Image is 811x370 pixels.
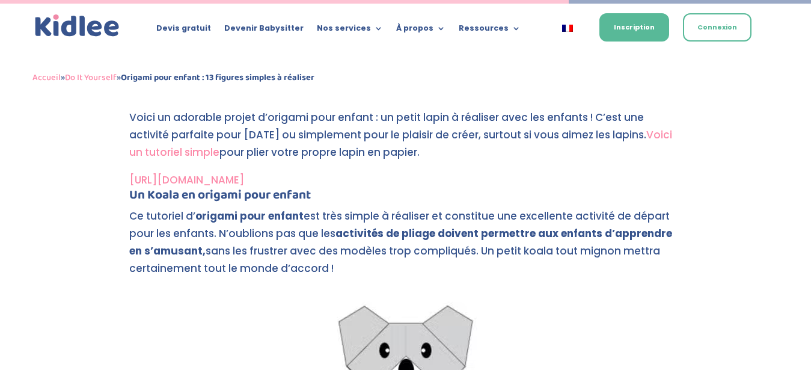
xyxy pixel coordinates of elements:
a: Inscription [599,13,669,42]
p: Ce tutoriel d’ est très simple à réaliser et constitue une excellente activité de départ pour les... [129,208,682,288]
strong: Origami pour enfant : 13 figures simples à réaliser [121,70,314,85]
p: Voici un adorable projet d’origami pour enfant : un petit lapin à réaliser avec les enfants ! C’e... [129,109,682,171]
img: logo_kidlee_bleu [32,12,122,40]
a: Kidlee Logo [32,12,122,40]
img: Français [562,25,573,32]
a: Ressources [459,24,521,37]
a: À propos [396,24,445,37]
a: Do It Yourself [65,70,117,85]
span: » » [32,70,314,85]
a: [URL][DOMAIN_NAME] [129,173,244,187]
strong: activités de pliage doivent permettre aux enfants d’apprendre en s’amusant, [129,226,672,258]
a: Devis gratuit [156,24,211,37]
a: Devenir Babysitter [224,24,304,37]
a: Nos services [317,24,383,37]
a: Accueil [32,70,61,85]
h4: Un Koala en origami pour enfant [129,189,682,208]
strong: origami pour enfant [195,209,304,223]
a: Connexion [683,13,751,42]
